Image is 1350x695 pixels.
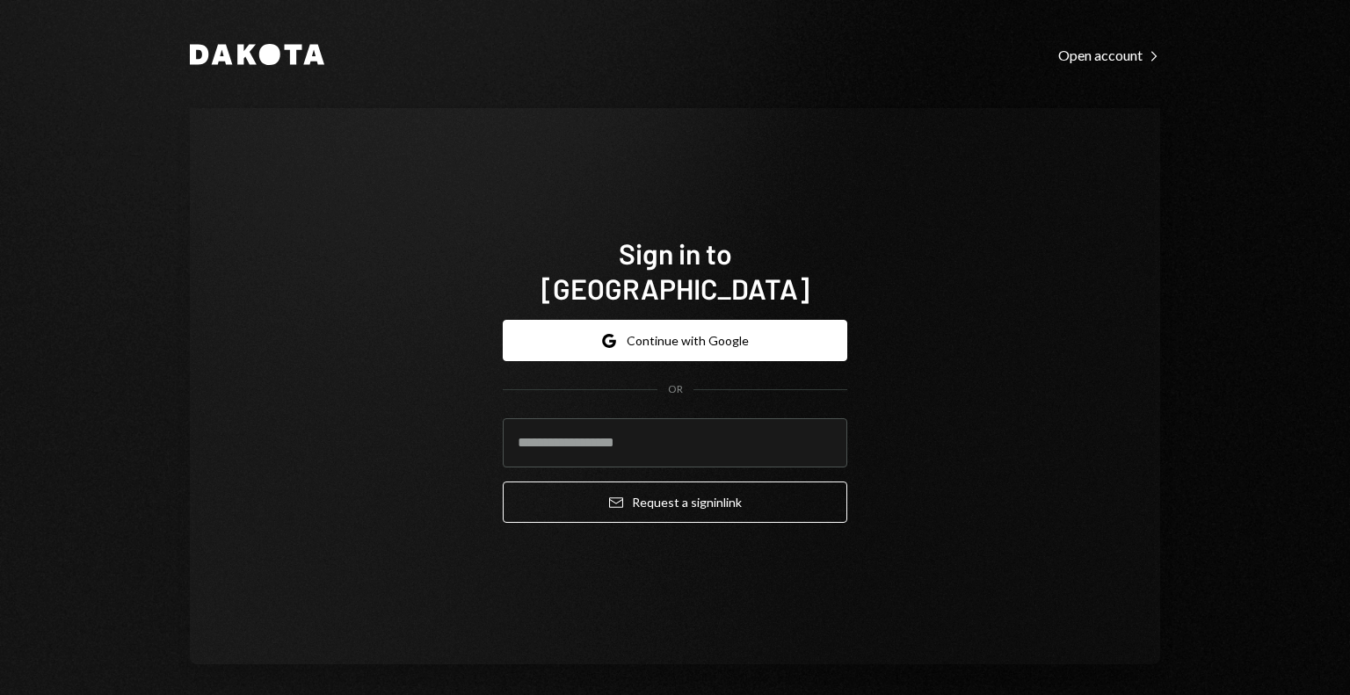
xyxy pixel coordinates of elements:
a: Open account [1058,45,1160,64]
h1: Sign in to [GEOGRAPHIC_DATA] [503,235,847,306]
div: OR [668,382,683,397]
div: Open account [1058,47,1160,64]
button: Continue with Google [503,320,847,361]
button: Request a signinlink [503,481,847,523]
